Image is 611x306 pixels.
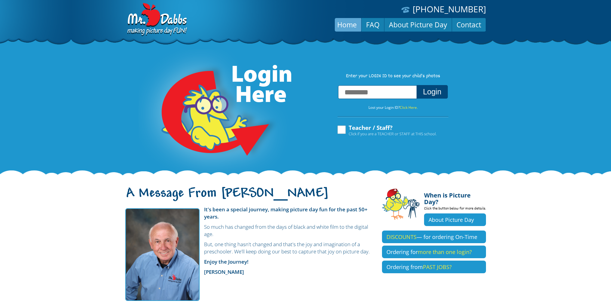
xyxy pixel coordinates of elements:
[204,206,368,220] strong: It's been a special journey, making picture day fun for the past 50+ years.
[349,131,437,137] span: Click if you are a TEACHER or STAFF at THIS school.
[417,85,448,99] button: Login
[331,73,455,80] p: Enter your LOGIN ID to see your child’s photos
[125,3,188,37] img: Dabbs Company
[386,233,417,240] span: DISCOUNTS
[333,17,361,32] a: Home
[125,223,373,238] p: So much has changed from the days of black and white film to the digital age.
[204,258,249,265] strong: Enjoy the Journey!
[384,17,452,32] a: About Picture Day
[382,231,486,243] a: DISCOUNTS— for ordering On-Time
[424,205,486,213] p: Click the button below for more details.
[382,261,486,273] a: Ordering fromPAST JOBS?
[382,246,486,258] a: Ordering formore than one login?
[204,268,244,275] strong: [PERSON_NAME]
[125,191,373,203] h1: A Message From [PERSON_NAME]
[331,104,455,111] p: Lost your Login ID?
[337,125,437,136] label: Teacher / Staff?
[413,3,486,15] a: [PHONE_NUMBER]
[424,188,486,205] h4: When is Picture Day?
[418,248,472,256] span: more than one login?
[139,50,292,176] img: Login Here
[125,208,200,301] img: Mr. Dabbs
[452,17,486,32] a: Contact
[400,105,418,110] a: Click Here.
[424,213,486,226] a: About Picture Day
[125,241,373,255] p: But, one thing hasn't changed and that's the joy and imagination of a preschooler. We'll keep doi...
[362,17,384,32] a: FAQ
[423,263,452,271] span: PAST JOBS?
